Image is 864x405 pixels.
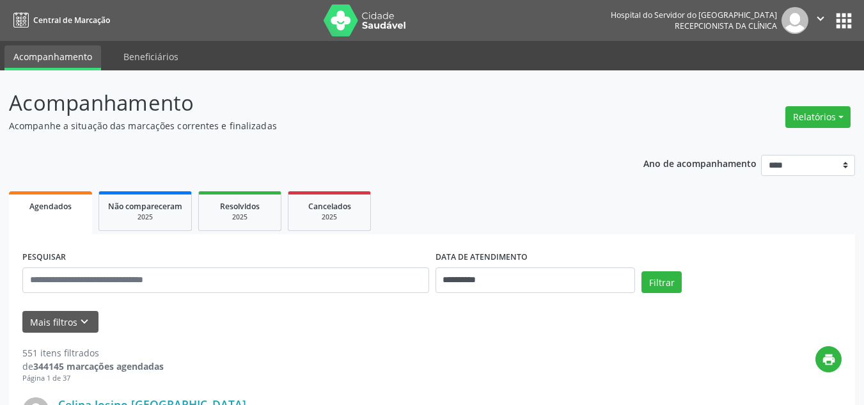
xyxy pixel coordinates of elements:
[833,10,855,32] button: apps
[108,212,182,222] div: 2025
[785,106,851,128] button: Relatórios
[9,87,601,119] p: Acompanhamento
[4,45,101,70] a: Acompanhamento
[77,315,91,329] i: keyboard_arrow_down
[822,353,836,367] i: print
[815,346,842,372] button: print
[436,248,528,267] label: DATA DE ATENDIMENTO
[675,20,777,31] span: Recepcionista da clínica
[22,346,164,360] div: 551 itens filtrados
[22,360,164,373] div: de
[22,311,98,333] button: Mais filtroskeyboard_arrow_down
[611,10,777,20] div: Hospital do Servidor do [GEOGRAPHIC_DATA]
[308,201,351,212] span: Cancelados
[641,271,682,293] button: Filtrar
[22,248,66,267] label: PESQUISAR
[208,212,272,222] div: 2025
[808,7,833,34] button: 
[643,155,757,171] p: Ano de acompanhamento
[114,45,187,68] a: Beneficiários
[782,7,808,34] img: img
[813,12,828,26] i: 
[220,201,260,212] span: Resolvidos
[9,119,601,132] p: Acompanhe a situação das marcações correntes e finalizadas
[108,201,182,212] span: Não compareceram
[9,10,110,31] a: Central de Marcação
[297,212,361,222] div: 2025
[33,15,110,26] span: Central de Marcação
[22,373,164,384] div: Página 1 de 37
[33,360,164,372] strong: 344145 marcações agendadas
[29,201,72,212] span: Agendados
